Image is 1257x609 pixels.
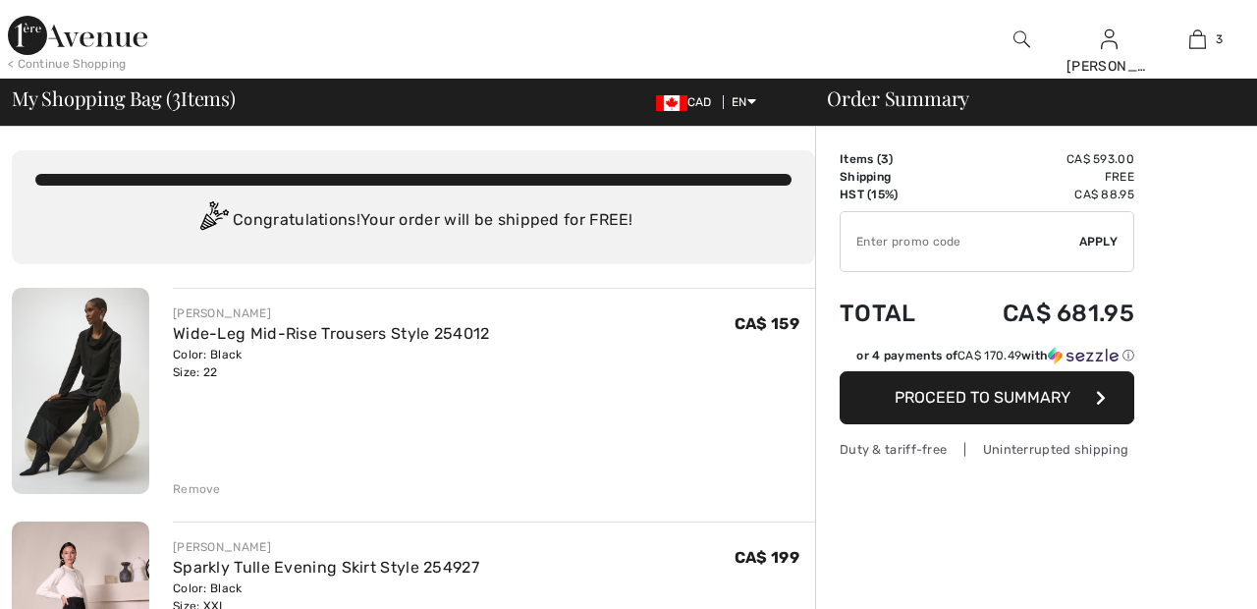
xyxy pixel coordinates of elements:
div: Remove [173,480,221,498]
div: Color: Black Size: 22 [173,346,490,381]
div: Duty & tariff-free | Uninterrupted shipping [840,440,1134,459]
div: or 4 payments of with [856,347,1134,364]
a: Sparkly Tulle Evening Skirt Style 254927 [173,558,479,577]
span: CA$ 159 [735,314,799,333]
span: CA$ 199 [735,548,799,567]
div: Order Summary [803,88,1245,108]
img: Sezzle [1048,347,1119,364]
div: < Continue Shopping [8,55,127,73]
img: search the website [1013,28,1030,51]
span: Apply [1079,233,1119,250]
button: Proceed to Summary [840,371,1134,424]
td: CA$ 593.00 [948,150,1134,168]
img: 1ère Avenue [8,16,147,55]
a: Wide-Leg Mid-Rise Trousers Style 254012 [173,324,490,343]
img: My Bag [1189,28,1206,51]
div: [PERSON_NAME] [173,304,490,322]
div: or 4 payments ofCA$ 170.49withSezzle Click to learn more about Sezzle [840,347,1134,371]
span: My Shopping Bag ( Items) [12,88,236,108]
span: 3 [881,152,889,166]
a: Sign In [1101,29,1118,48]
div: [PERSON_NAME] [173,538,479,556]
td: CA$ 681.95 [948,280,1134,347]
a: 3 [1154,28,1240,51]
td: Items ( ) [840,150,948,168]
span: CAD [656,95,720,109]
img: My Info [1101,28,1118,51]
span: EN [732,95,756,109]
td: HST (15%) [840,186,948,203]
span: 3 [172,83,181,109]
td: Free [948,168,1134,186]
img: Congratulation2.svg [193,201,233,241]
div: Congratulations! Your order will be shipped for FREE! [35,201,792,241]
div: [PERSON_NAME] [1066,56,1153,77]
input: Promo code [841,212,1079,271]
img: Canadian Dollar [656,95,687,111]
span: Proceed to Summary [895,388,1070,407]
td: Shipping [840,168,948,186]
td: Total [840,280,948,347]
td: CA$ 88.95 [948,186,1134,203]
span: CA$ 170.49 [957,349,1021,362]
span: 3 [1216,30,1223,48]
img: Wide-Leg Mid-Rise Trousers Style 254012 [12,288,149,494]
